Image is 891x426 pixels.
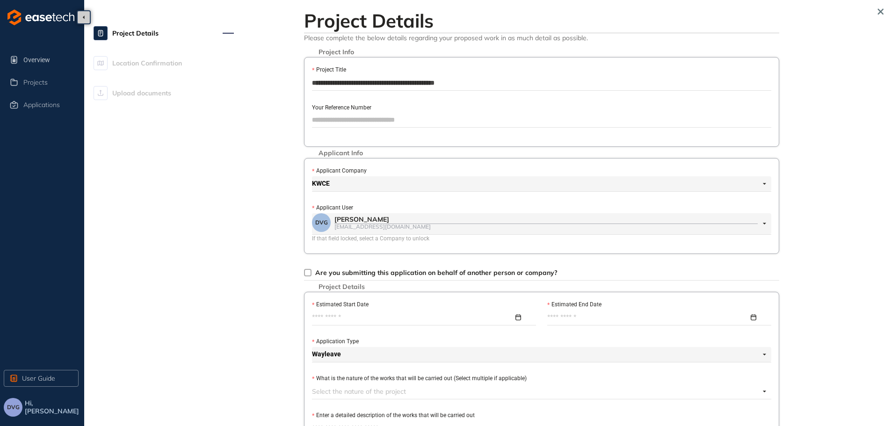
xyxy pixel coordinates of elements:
div: [EMAIL_ADDRESS][DOMAIN_NAME] [334,224,758,230]
span: DVG [7,404,20,411]
label: Project Title [312,65,346,74]
input: Estimated Start Date [312,312,514,323]
div: If that field locked, select a Company to unlock [312,234,771,243]
span: Overview [23,51,77,69]
label: Applicant User [312,203,353,212]
label: Estimated End Date [547,300,601,309]
label: Enter a detailed description of the works that will be carried out [312,411,475,420]
span: Project Details [112,24,159,43]
span: Projects [23,79,48,87]
label: What is the nature of the works that will be carried out (Select multiple if applicable) [312,374,527,383]
label: Estimated Start Date [312,300,369,309]
img: logo [7,9,74,25]
span: Project Details [314,283,369,291]
span: DVG [315,219,328,226]
span: Upload documents [112,84,171,102]
span: Location Confirmation [112,54,182,72]
span: KWCE [312,176,766,191]
input: Estimated End Date [547,312,749,323]
button: DVG [4,398,22,417]
span: Project Info [314,48,359,56]
input: Your Reference Number [312,113,771,127]
button: User Guide [4,370,79,387]
label: Application Type [312,337,359,346]
input: Project Title [312,76,771,90]
span: Are you submitting this application on behalf of another person or company? [315,268,558,277]
label: Your Reference Number [312,103,371,112]
h2: Project Details [304,9,779,32]
span: Applicant Info [314,149,368,157]
div: [PERSON_NAME] [334,216,758,224]
span: Applications [23,101,60,109]
span: User Guide [22,373,55,383]
label: Applicant Company [312,166,367,175]
span: Hi, [PERSON_NAME] [25,399,80,415]
span: Wayleave [312,347,766,362]
span: Please complete the below details regarding your proposed work in as much detail as possible. [304,33,779,42]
